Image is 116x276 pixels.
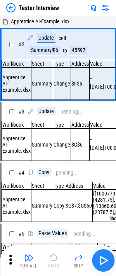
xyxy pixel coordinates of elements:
[2,129,31,161] td: Apprentice AI-Example.xlsx
[53,129,71,161] td: Change
[53,243,71,251] td: Type
[31,243,53,251] td: Sheet
[31,129,53,161] td: Summary
[2,121,31,129] td: Workbook
[97,254,109,267] img: Main button
[2,243,31,251] td: Workbook
[37,168,51,177] div: Copy
[31,190,53,222] td: Summary
[65,182,93,190] td: Address
[31,68,53,100] td: Summary
[71,60,90,68] td: Address
[37,229,68,238] div: Paste Values
[19,4,59,12] div: Tester Interview
[19,41,24,47] span: # 2
[70,46,87,55] div: 45597
[20,264,38,268] div: Run All
[65,190,93,222] td: $G$7:$G$50
[63,48,67,54] div: to
[56,170,78,176] div: pending...
[29,46,60,55] div: Summary!F6
[2,182,31,190] td: Workbook
[6,3,16,12] img: Back
[100,3,110,12] img: Settings menu
[19,108,24,115] span: # 3
[19,231,24,237] span: # 5
[53,60,71,68] td: Type
[31,121,53,129] td: Sheet
[24,253,33,262] img: Run All
[71,243,98,251] td: Address
[53,190,65,222] td: Copy
[71,68,90,100] td: $F$6
[53,68,71,100] td: Change
[2,68,31,100] td: Apprentice AI-Example.xlsx
[74,253,83,262] img: Skip
[90,5,97,11] img: Support
[11,18,69,24] span: Apprentice AI-Example.xlsx
[31,182,53,190] td: Sheet
[61,109,83,115] div: pending...
[16,251,41,270] button: Run All
[59,35,66,41] div: cell
[31,60,53,68] td: Sheet
[73,231,95,237] div: pending...
[53,121,71,129] td: Type
[37,33,55,43] div: Update
[71,121,90,129] td: Address
[74,264,83,268] div: Skip
[2,60,31,68] td: Workbook
[53,182,65,190] td: Type
[66,251,91,270] button: Skip
[2,190,31,222] td: Apprentice AI-Example.xlsx
[37,107,55,116] div: Update
[19,169,24,176] span: # 4
[71,129,90,161] td: $G$6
